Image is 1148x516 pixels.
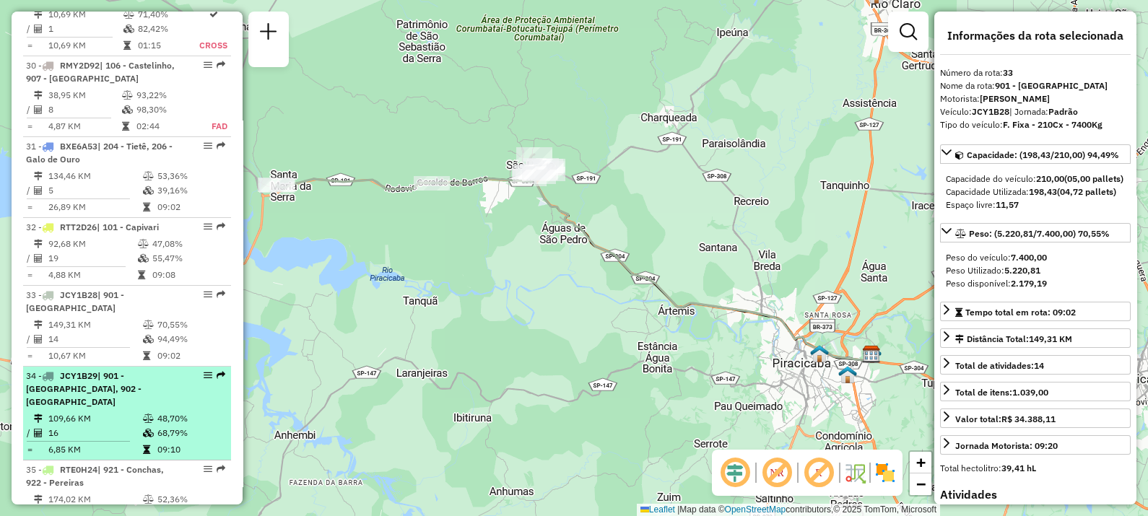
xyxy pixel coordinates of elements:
span: Peso do veículo: [946,252,1047,263]
i: Total de Atividades [34,254,43,263]
strong: 2.179,19 [1011,278,1047,289]
span: RMY2D92 [60,60,100,71]
span: | Jornada: [1009,106,1078,117]
td: 39,16% [157,183,225,198]
i: Total de Atividades [34,105,43,114]
td: 92,68 KM [48,237,137,251]
em: Rota exportada [217,61,225,69]
em: Rota exportada [217,465,225,473]
div: Valor total: [955,413,1056,426]
td: 82,42% [137,22,199,36]
span: Total de atividades: [955,360,1044,371]
div: Jornada Motorista: 09:20 [955,440,1058,452]
span: RTT2D26 [60,222,97,232]
a: Capacidade: (198,43/210,00) 94,49% [940,144,1131,164]
em: Opções [204,371,212,380]
span: 31 - [26,141,173,165]
i: Distância Total [34,414,43,423]
div: Espaço livre: [946,198,1125,211]
strong: JCY1B28 [972,106,1009,117]
em: Opções [204,465,212,473]
div: Número da rota: [940,66,1131,79]
i: % de utilização do peso [143,414,154,423]
div: Motorista: [940,92,1131,105]
div: Distância Total: [955,333,1072,346]
td: 109,66 KM [48,411,142,426]
strong: 39,41 hL [1001,463,1036,473]
a: Zoom in [910,452,931,473]
span: JCY1B29 [60,370,97,381]
span: 33 - [26,289,124,313]
td: 10,69 KM [48,7,123,22]
td: 09:02 [157,349,225,363]
td: = [26,119,33,134]
em: Opções [204,222,212,231]
span: 149,31 KM [1029,333,1072,344]
a: Peso: (5.220,81/7.400,00) 70,55% [940,223,1131,242]
div: Nome da rota: [940,79,1131,92]
em: Opções [204,141,212,150]
span: | [677,504,679,515]
a: Exibir filtros [894,17,923,46]
td: / [26,251,33,266]
i: Tempo total em rota [138,271,145,279]
td: = [26,442,33,457]
strong: 210,00 [1036,173,1064,184]
td: = [26,38,33,53]
i: % de utilização do peso [143,320,154,329]
td: 68,79% [157,426,225,440]
td: 149,31 KM [48,318,142,332]
td: 71,40% [137,7,199,22]
i: Distância Total [34,495,43,504]
td: 26,89 KM [48,200,142,214]
a: Distância Total:149,31 KM [940,328,1131,348]
i: Total de Atividades [34,186,43,195]
span: JCY1B28 [60,289,97,300]
i: % de utilização do peso [143,495,154,504]
img: CDD Piracicaba [862,345,881,364]
a: Jornada Motorista: 09:20 [940,435,1131,455]
td: 134,46 KM [48,169,142,183]
h4: Atividades [940,488,1131,502]
i: % de utilização da cubagem [143,335,154,344]
td: 174,02 KM [48,492,142,507]
div: Map data © contributors,© 2025 TomTom, Microsoft [637,504,940,516]
i: Total de Atividades [34,429,43,437]
td: = [26,349,33,363]
strong: 14 [1034,360,1044,371]
a: Zoom out [910,473,931,495]
span: Capacidade: (198,43/210,00) 94,49% [967,149,1119,160]
div: Peso disponível: [946,277,1125,290]
em: Rota exportada [217,222,225,231]
i: % de utilização da cubagem [122,105,133,114]
span: | 901 - [GEOGRAPHIC_DATA], 902 - [GEOGRAPHIC_DATA] [26,370,142,407]
a: Total de itens:1.039,00 [940,382,1131,401]
td: 14 [48,332,142,346]
td: 8 [48,102,121,117]
i: Tempo total em rota [143,203,150,211]
a: Leaflet [640,504,675,515]
strong: F. Fixa - 210Cx - 7400Kg [1003,119,1103,130]
i: Tempo total em rota [123,41,131,50]
td: 10,69 KM [48,38,123,53]
i: % de utilização do peso [143,172,154,180]
span: − [916,475,926,493]
i: Total de Atividades [34,25,43,33]
span: 35 - [26,464,164,488]
span: BXE6A53 [60,141,97,152]
td: 5 [48,183,142,198]
td: 98,30% [136,102,196,117]
td: 6,85 KM [48,442,142,457]
td: 02:44 [136,119,196,134]
td: 19 [48,251,137,266]
span: RTE0H24 [60,464,97,475]
td: 38,95 KM [48,88,121,102]
i: Rota otimizada [209,10,218,19]
a: Valor total:R$ 34.388,11 [940,408,1131,428]
td: 53,36% [157,169,225,183]
div: Veículo: [940,105,1131,118]
td: 94,49% [157,332,225,346]
span: | 101 - Capivari [97,222,159,232]
i: Distância Total [34,320,43,329]
i: % de utilização da cubagem [143,429,154,437]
